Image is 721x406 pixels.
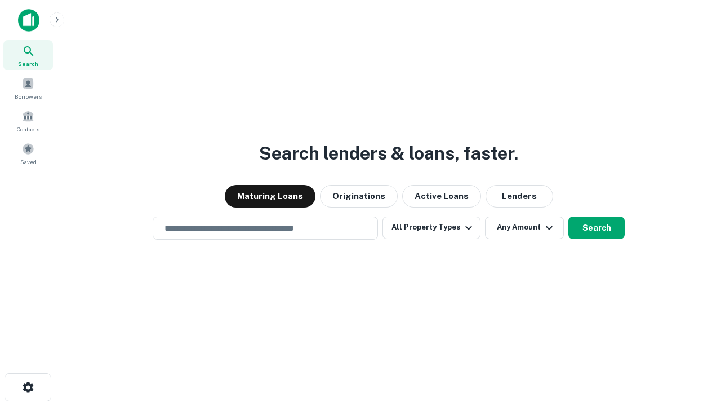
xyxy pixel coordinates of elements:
[485,217,564,239] button: Any Amount
[320,185,398,208] button: Originations
[382,217,480,239] button: All Property Types
[18,9,39,32] img: capitalize-icon.png
[665,316,721,370] iframe: Chat Widget
[18,59,38,68] span: Search
[15,92,42,101] span: Borrowers
[225,185,315,208] button: Maturing Loans
[259,140,518,167] h3: Search lenders & loans, faster.
[3,40,53,70] a: Search
[486,185,553,208] button: Lenders
[3,138,53,169] a: Saved
[20,157,37,166] span: Saved
[3,73,53,103] a: Borrowers
[17,125,39,134] span: Contacts
[568,217,625,239] button: Search
[3,105,53,136] a: Contacts
[402,185,481,208] button: Active Loans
